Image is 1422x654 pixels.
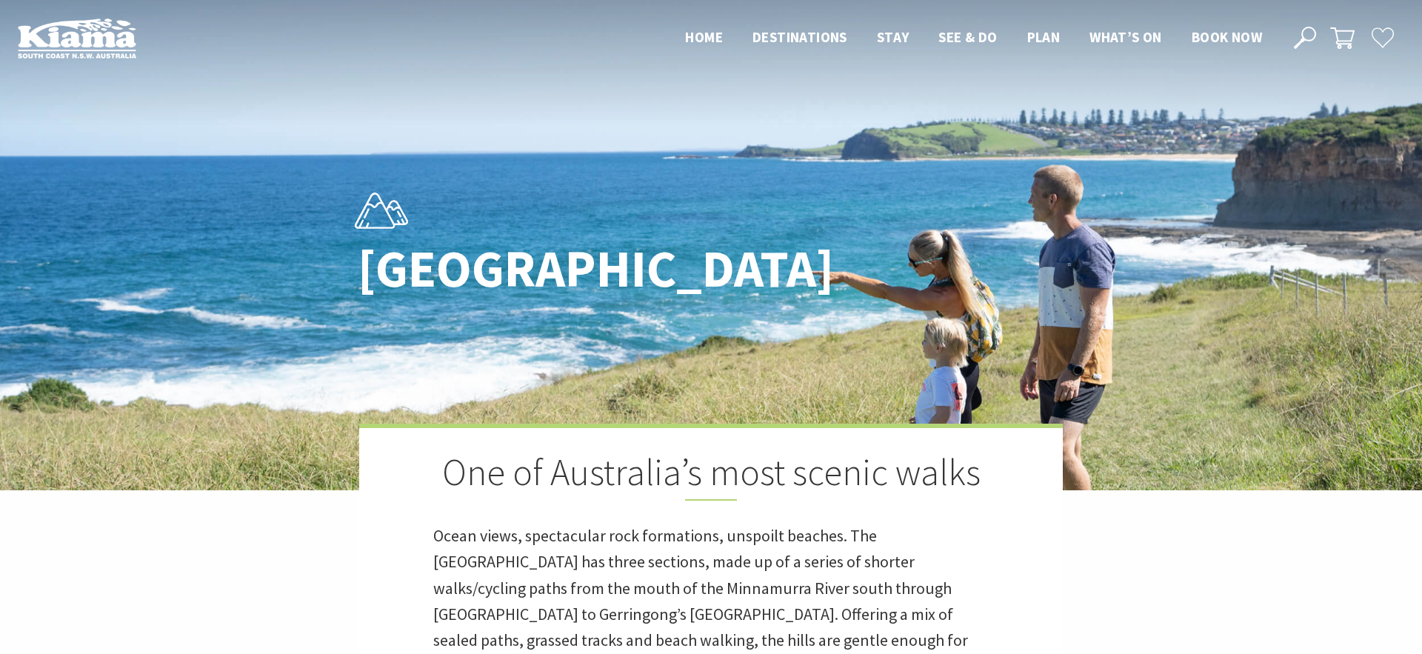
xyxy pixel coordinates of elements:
span: Stay [877,28,909,46]
span: Book now [1192,28,1262,46]
span: Destinations [752,28,847,46]
span: Home [685,28,723,46]
span: See & Do [938,28,997,46]
span: What’s On [1089,28,1162,46]
img: Kiama Logo [18,18,136,59]
h1: [GEOGRAPHIC_DATA] [358,241,776,298]
span: Plan [1027,28,1061,46]
nav: Main Menu [670,26,1277,50]
h2: One of Australia’s most scenic walks [433,450,989,501]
